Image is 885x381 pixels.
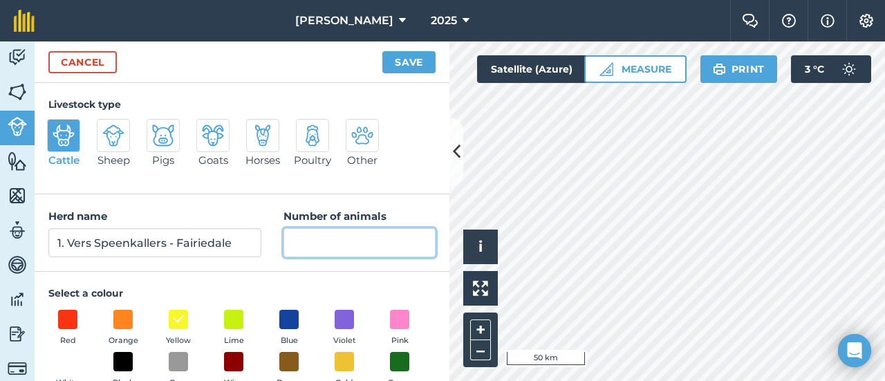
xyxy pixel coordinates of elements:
[102,124,124,147] img: svg+xml;base64,PD94bWwgdmVyc2lvbj0iMS4wIiBlbmNvZGluZz0idXRmLTgiPz4KPCEtLSBHZW5lcmF0b3I6IEFkb2JlIE...
[382,51,436,73] button: Save
[202,124,224,147] img: svg+xml;base64,PD94bWwgdmVyc2lvbj0iMS4wIiBlbmNvZGluZz0idXRmLTgiPz4KPCEtLSBHZW5lcmF0b3I6IEFkb2JlIE...
[245,152,280,169] span: Horses
[835,55,863,83] img: svg+xml;base64,PD94bWwgdmVyc2lvbj0iMS4wIiBlbmNvZGluZz0idXRmLTgiPz4KPCEtLSBHZW5lcmF0b3I6IEFkb2JlIE...
[295,12,393,29] span: [PERSON_NAME]
[463,230,498,264] button: i
[584,55,687,83] button: Measure
[281,335,298,347] span: Blue
[477,55,610,83] button: Satellite (Azure)
[252,124,274,147] img: svg+xml;base64,PD94bWwgdmVyc2lvbj0iMS4wIiBlbmNvZGluZz0idXRmLTgiPz4KPCEtLSBHZW5lcmF0b3I6IEFkb2JlIE...
[742,14,758,28] img: Two speech bubbles overlapping with the left bubble in the forefront
[283,210,386,223] strong: Number of animals
[14,10,35,32] img: fieldmargin Logo
[351,124,373,147] img: svg+xml;base64,PD94bWwgdmVyc2lvbj0iMS4wIiBlbmNvZGluZz0idXRmLTgiPz4KPCEtLSBHZW5lcmF0b3I6IEFkb2JlIE...
[8,220,27,241] img: svg+xml;base64,PD94bWwgdmVyc2lvbj0iMS4wIiBlbmNvZGluZz0idXRmLTgiPz4KPCEtLSBHZW5lcmF0b3I6IEFkb2JlIE...
[858,14,875,28] img: A cog icon
[821,12,835,29] img: svg+xml;base64,PHN2ZyB4bWxucz0iaHR0cDovL3d3dy53My5vcmcvMjAwMC9zdmciIHdpZHRoPSIxNyIgaGVpZ2h0PSIxNy...
[48,210,107,223] strong: Herd name
[8,324,27,344] img: svg+xml;base64,PD94bWwgdmVyc2lvbj0iMS4wIiBlbmNvZGluZz0idXRmLTgiPz4KPCEtLSBHZW5lcmF0b3I6IEFkb2JlIE...
[781,14,797,28] img: A question mark icon
[791,55,871,83] button: 3 °C
[8,289,27,310] img: svg+xml;base64,PD94bWwgdmVyc2lvbj0iMS4wIiBlbmNvZGluZz0idXRmLTgiPz4KPCEtLSBHZW5lcmF0b3I6IEFkb2JlIE...
[48,97,436,112] h4: Livestock type
[380,310,419,347] button: Pink
[270,310,308,347] button: Blue
[470,319,491,340] button: +
[214,310,253,347] button: Lime
[109,335,138,347] span: Orange
[48,310,87,347] button: Red
[166,335,191,347] span: Yellow
[391,335,409,347] span: Pink
[325,310,364,347] button: Violet
[8,82,27,102] img: svg+xml;base64,PHN2ZyB4bWxucz0iaHR0cDovL3d3dy53My5vcmcvMjAwMC9zdmciIHdpZHRoPSI1NiIgaGVpZ2h0PSI2MC...
[431,12,457,29] span: 2025
[53,124,75,147] img: svg+xml;base64,PD94bWwgdmVyc2lvbj0iMS4wIiBlbmNvZGluZz0idXRmLTgiPz4KPCEtLSBHZW5lcmF0b3I6IEFkb2JlIE...
[152,124,174,147] img: svg+xml;base64,PD94bWwgdmVyc2lvbj0iMS4wIiBlbmNvZGluZz0idXRmLTgiPz4KPCEtLSBHZW5lcmF0b3I6IEFkb2JlIE...
[478,238,483,255] span: i
[48,51,117,73] a: Cancel
[60,335,76,347] span: Red
[8,151,27,171] img: svg+xml;base64,PHN2ZyB4bWxucz0iaHR0cDovL3d3dy53My5vcmcvMjAwMC9zdmciIHdpZHRoPSI1NiIgaGVpZ2h0PSI2MC...
[805,55,824,83] span: 3 ° C
[470,340,491,360] button: –
[473,281,488,296] img: Four arrows, one pointing top left, one top right, one bottom right and the last bottom left
[48,287,123,299] strong: Select a colour
[8,185,27,206] img: svg+xml;base64,PHN2ZyB4bWxucz0iaHR0cDovL3d3dy53My5vcmcvMjAwMC9zdmciIHdpZHRoPSI1NiIgaGVpZ2h0PSI2MC...
[104,310,142,347] button: Orange
[294,152,331,169] span: Poultry
[97,152,130,169] span: Sheep
[8,47,27,68] img: svg+xml;base64,PD94bWwgdmVyc2lvbj0iMS4wIiBlbmNvZGluZz0idXRmLTgiPz4KPCEtLSBHZW5lcmF0b3I6IEFkb2JlIE...
[838,334,871,367] div: Open Intercom Messenger
[8,117,27,136] img: svg+xml;base64,PD94bWwgdmVyc2lvbj0iMS4wIiBlbmNvZGluZz0idXRmLTgiPz4KPCEtLSBHZW5lcmF0b3I6IEFkb2JlIE...
[347,152,378,169] span: Other
[700,55,778,83] button: Print
[172,311,185,328] img: svg+xml;base64,PHN2ZyB4bWxucz0iaHR0cDovL3d3dy53My5vcmcvMjAwMC9zdmciIHdpZHRoPSIxOCIgaGVpZ2h0PSIyNC...
[48,152,80,169] span: Cattle
[8,254,27,275] img: svg+xml;base64,PD94bWwgdmVyc2lvbj0iMS4wIiBlbmNvZGluZz0idXRmLTgiPz4KPCEtLSBHZW5lcmF0b3I6IEFkb2JlIE...
[8,359,27,378] img: svg+xml;base64,PD94bWwgdmVyc2lvbj0iMS4wIiBlbmNvZGluZz0idXRmLTgiPz4KPCEtLSBHZW5lcmF0b3I6IEFkb2JlIE...
[152,152,174,169] span: Pigs
[198,152,228,169] span: Goats
[301,124,324,147] img: svg+xml;base64,PD94bWwgdmVyc2lvbj0iMS4wIiBlbmNvZGluZz0idXRmLTgiPz4KPCEtLSBHZW5lcmF0b3I6IEFkb2JlIE...
[713,61,726,77] img: svg+xml;base64,PHN2ZyB4bWxucz0iaHR0cDovL3d3dy53My5vcmcvMjAwMC9zdmciIHdpZHRoPSIxOSIgaGVpZ2h0PSIyNC...
[333,335,356,347] span: Violet
[159,310,198,347] button: Yellow
[224,335,244,347] span: Lime
[599,62,613,76] img: Ruler icon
